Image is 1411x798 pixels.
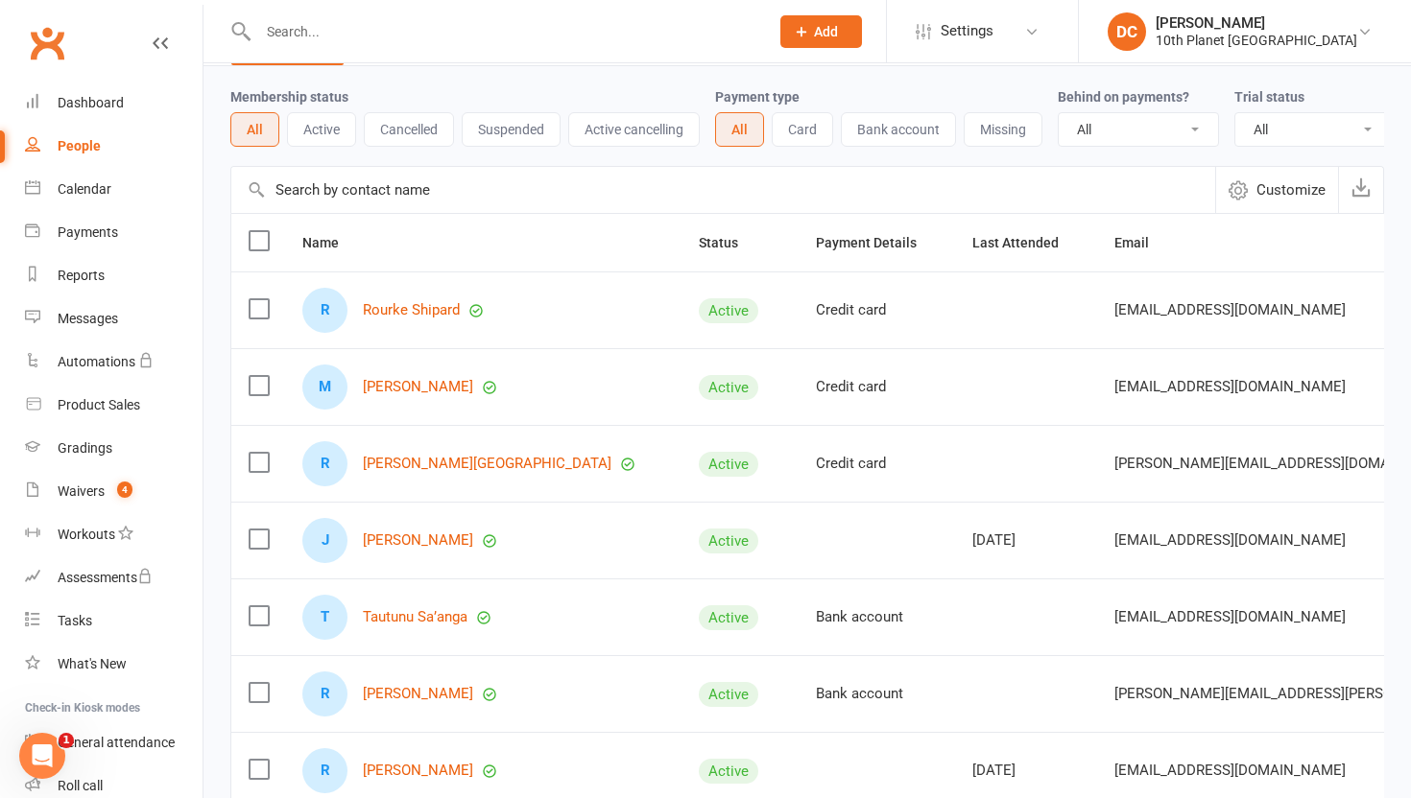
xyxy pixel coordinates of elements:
div: Waivers [58,483,105,499]
a: Workouts [25,513,203,556]
label: Payment type [715,89,800,105]
button: Card [772,112,833,147]
a: General attendance kiosk mode [25,721,203,764]
a: [PERSON_NAME] [363,763,473,779]
div: Regan [302,748,347,793]
button: All [715,112,764,147]
div: Bank account [816,609,938,625]
span: [EMAIL_ADDRESS][DOMAIN_NAME] [1114,522,1346,558]
div: Credit card [816,302,938,318]
div: Mitchell [302,364,347,410]
a: Clubworx [23,19,71,67]
a: [PERSON_NAME] [363,532,473,549]
div: People [58,138,101,153]
a: Assessments [25,556,203,599]
div: Bank account [816,686,938,702]
input: Search by contact name [231,167,1215,213]
div: [DATE] [972,532,1080,549]
a: [PERSON_NAME][GEOGRAPHIC_DATA] [363,456,611,472]
a: Product Sales [25,384,203,427]
div: Ramon [302,671,347,716]
a: Tautunu Sa’anga [363,609,467,625]
div: 10th Planet [GEOGRAPHIC_DATA] [1156,32,1357,49]
button: Payment Details [816,231,938,254]
button: Last Attended [972,231,1080,254]
div: [DATE] [972,763,1080,779]
a: [PERSON_NAME] [363,379,473,395]
span: 4 [117,481,132,498]
span: Add [814,24,838,39]
div: Calendar [58,181,111,197]
a: Automations [25,340,203,384]
span: Status [699,235,759,250]
div: Active [699,298,758,323]
button: Cancelled [364,112,454,147]
button: Status [699,231,759,254]
button: Active cancelling [568,112,700,147]
button: Missing [964,112,1042,147]
label: Behind on payments? [1058,89,1189,105]
a: People [25,125,203,168]
div: Tautunu [302,595,347,640]
a: Messages [25,297,203,340]
div: Dashboard [58,95,124,110]
span: [EMAIL_ADDRESS][DOMAIN_NAME] [1114,752,1346,788]
input: Search... [252,18,755,45]
button: Suspended [462,112,561,147]
button: Email [1114,231,1170,254]
div: Reports [58,268,105,283]
button: All [230,112,279,147]
div: Active [699,605,758,630]
div: Messages [58,311,118,326]
a: Waivers 4 [25,470,203,513]
a: Dashboard [25,82,203,125]
div: Rourke [302,288,347,333]
a: Gradings [25,427,203,470]
div: Assessments [58,570,153,585]
span: Customize [1256,178,1326,201]
a: Tasks [25,599,203,643]
span: [EMAIL_ADDRESS][DOMAIN_NAME] [1114,292,1346,328]
span: Payment Details [816,235,938,250]
button: Customize [1215,167,1338,213]
a: Rourke Shipard [363,302,460,318]
div: Reece [302,441,347,486]
div: Active [699,528,758,553]
div: [PERSON_NAME] [1156,14,1357,32]
button: Active [287,112,356,147]
span: Settings [941,10,993,53]
a: What's New [25,643,203,686]
div: Workouts [58,527,115,542]
label: Membership status [230,89,348,105]
div: General attendance [58,735,175,750]
button: Add [780,15,862,48]
div: Payments [58,224,118,240]
div: Roll call [58,778,103,793]
span: Name [302,235,360,250]
div: Credit card [816,379,938,395]
div: Automations [58,354,135,369]
a: Reports [25,254,203,297]
div: Active [699,375,758,400]
div: What's New [58,656,127,671]
span: 1 [59,733,74,748]
button: Bank account [841,112,956,147]
span: Email [1114,235,1170,250]
a: [PERSON_NAME] [363,686,473,702]
div: Active [699,452,758,477]
div: Product Sales [58,397,140,412]
span: [EMAIL_ADDRESS][DOMAIN_NAME] [1114,598,1346,635]
div: Active [699,759,758,784]
label: Trial status [1234,89,1304,105]
div: Credit card [816,456,938,472]
iframe: Intercom live chat [19,733,65,779]
span: [EMAIL_ADDRESS][DOMAIN_NAME] [1114,368,1346,405]
a: Payments [25,211,203,254]
span: Last Attended [972,235,1080,250]
div: Active [699,682,758,707]
button: Name [302,231,360,254]
a: Calendar [25,168,203,211]
div: DC [1108,12,1146,51]
div: Jay [302,518,347,563]
div: Gradings [58,440,112,456]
